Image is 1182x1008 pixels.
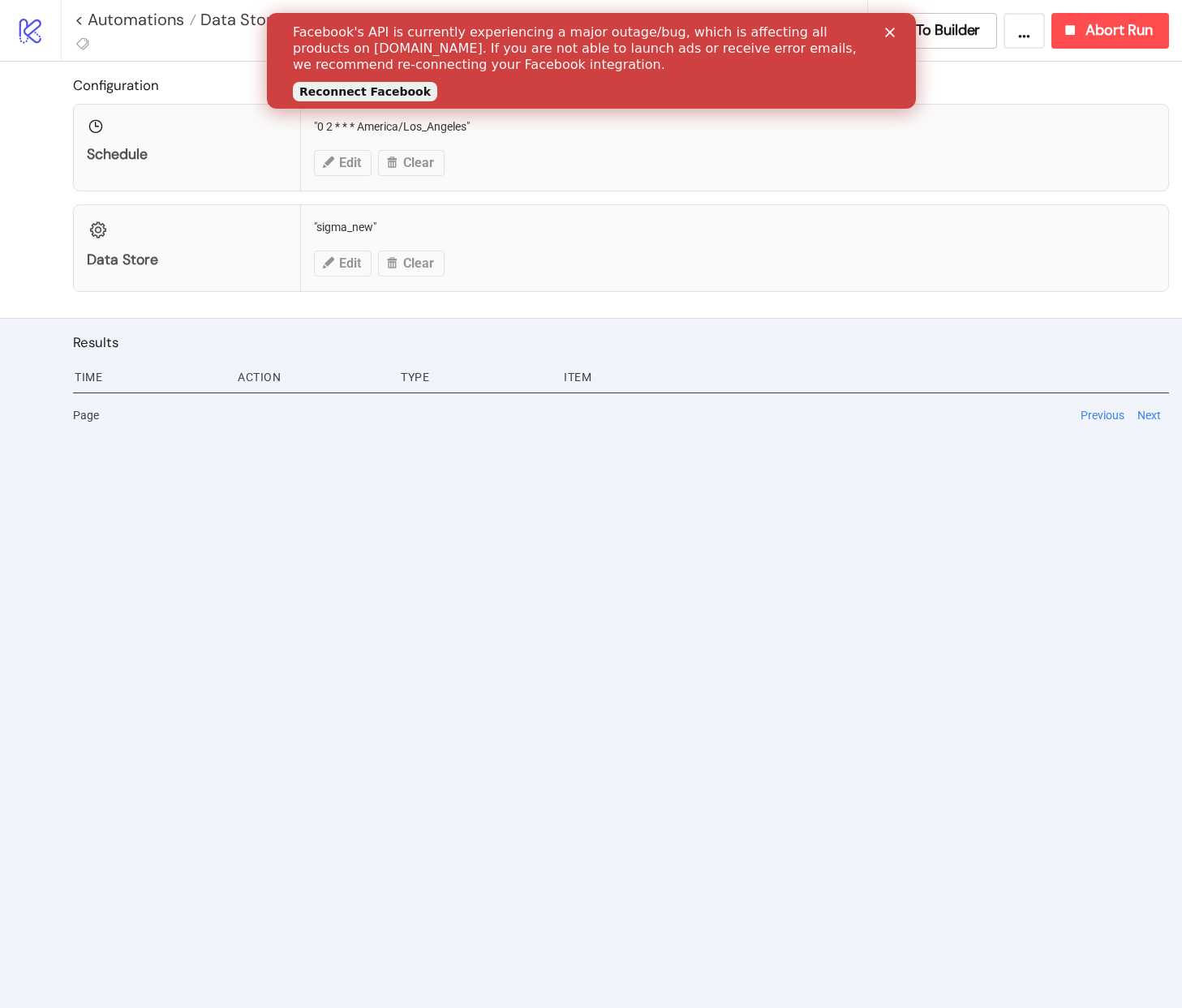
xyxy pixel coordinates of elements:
span: Data Stores [196,9,289,30]
button: Previous [1076,406,1129,424]
div: Item [562,362,1169,392]
h2: Configuration [73,75,1169,96]
div: Action [236,362,388,392]
button: To Builder [881,13,998,49]
div: Type [399,362,551,392]
button: Next [1133,406,1166,424]
h2: Results [73,332,1169,353]
span: To Builder [916,21,981,40]
a: Data Stores [196,11,301,28]
iframe: Intercom live chat banner [267,13,916,109]
span: Abort Run [1085,21,1153,40]
span: Page [73,406,99,424]
div: Time [73,362,225,392]
button: ... [1004,13,1045,49]
div: Close [618,15,634,24]
button: Abort Run [1051,13,1169,49]
a: < Automations [75,11,196,28]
